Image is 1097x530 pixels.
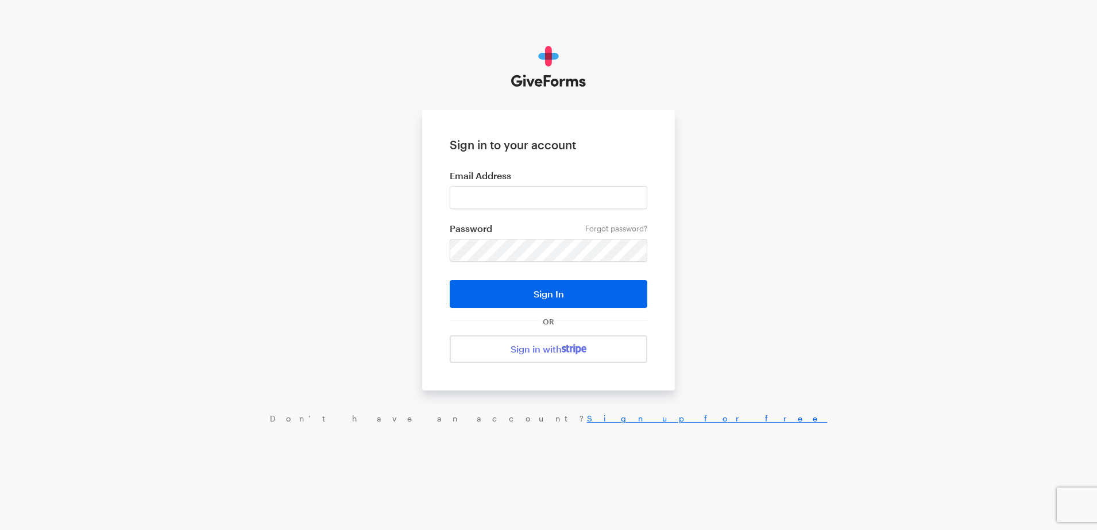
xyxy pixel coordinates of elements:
span: OR [540,317,557,326]
img: GiveForms [511,46,586,87]
img: stripe-07469f1003232ad58a8838275b02f7af1ac9ba95304e10fa954b414cd571f63b.svg [562,344,586,354]
a: Forgot password? [585,224,647,233]
h1: Sign in to your account [450,138,647,152]
button: Sign In [450,280,647,308]
a: Sign in with [450,335,647,363]
div: Don’t have an account? [11,413,1086,424]
a: Sign up for free [587,413,828,423]
label: Password [450,223,647,234]
label: Email Address [450,170,647,181]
